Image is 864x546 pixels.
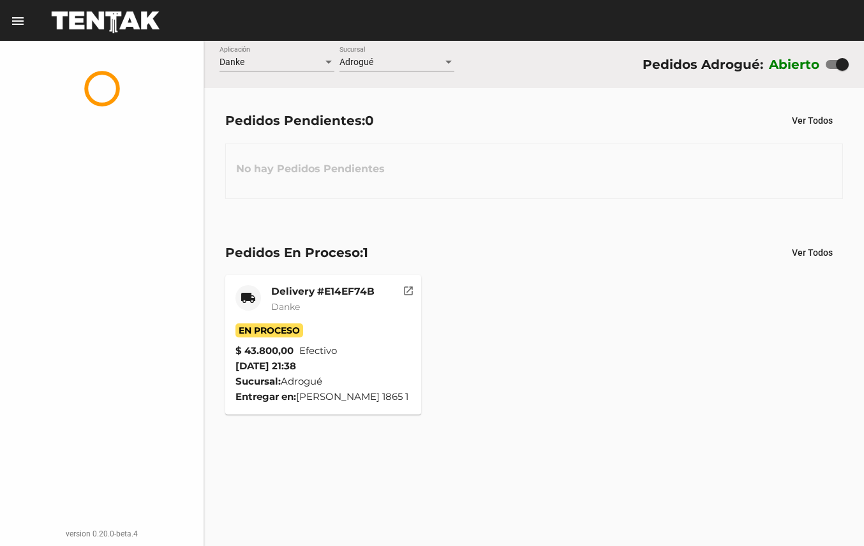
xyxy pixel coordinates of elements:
[271,285,375,298] mat-card-title: Delivery #E14EF74B
[235,375,281,387] strong: Sucursal:
[792,115,833,126] span: Ver Todos
[10,13,26,29] mat-icon: menu
[226,150,395,188] h3: No hay Pedidos Pendientes
[299,343,337,358] span: Efectivo
[235,343,294,358] strong: $ 43.800,00
[782,109,843,132] button: Ver Todos
[403,283,414,295] mat-icon: open_in_new
[235,360,296,372] span: [DATE] 21:38
[782,241,843,264] button: Ver Todos
[10,528,193,540] div: version 0.20.0-beta.4
[792,247,833,258] span: Ver Todos
[339,57,373,67] span: Adrogué
[769,54,820,75] label: Abierto
[643,54,763,75] div: Pedidos Adrogué:
[220,57,244,67] span: Danke
[363,245,368,260] span: 1
[235,374,411,389] div: Adrogué
[271,301,300,313] span: Danke
[225,110,374,131] div: Pedidos Pendientes:
[365,113,374,128] span: 0
[235,390,296,402] strong: Entregar en:
[225,242,368,263] div: Pedidos En Proceso:
[241,290,256,306] mat-icon: local_shipping
[235,389,411,404] div: [PERSON_NAME] 1865 1
[235,323,303,337] span: En Proceso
